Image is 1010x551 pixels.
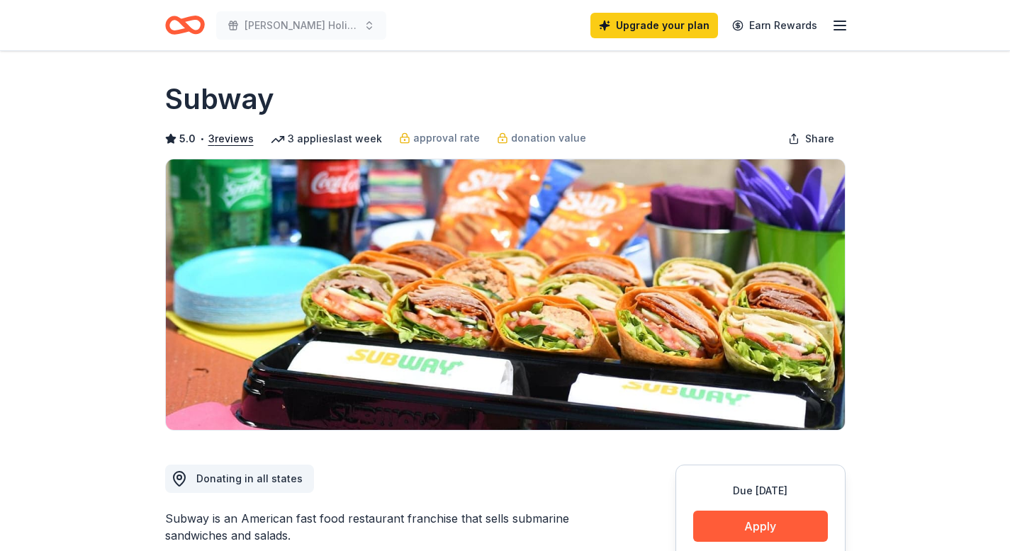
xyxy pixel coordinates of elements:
[693,511,828,542] button: Apply
[165,8,205,42] a: Home
[805,130,834,147] span: Share
[777,125,846,153] button: Share
[208,130,254,147] button: 3reviews
[590,13,718,38] a: Upgrade your plan
[413,130,480,147] span: approval rate
[166,159,845,430] img: Image for Subway
[165,79,274,119] h1: Subway
[271,130,382,147] div: 3 applies last week
[165,510,607,544] div: Subway is an American fast food restaurant franchise that sells submarine sandwiches and salads.
[511,130,586,147] span: donation value
[179,130,196,147] span: 5.0
[724,13,826,38] a: Earn Rewards
[497,130,586,147] a: donation value
[216,11,386,40] button: [PERSON_NAME] Holiday Gala
[199,133,204,144] span: •
[693,482,828,499] div: Due [DATE]
[399,130,480,147] a: approval rate
[245,17,358,34] span: [PERSON_NAME] Holiday Gala
[196,472,303,484] span: Donating in all states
